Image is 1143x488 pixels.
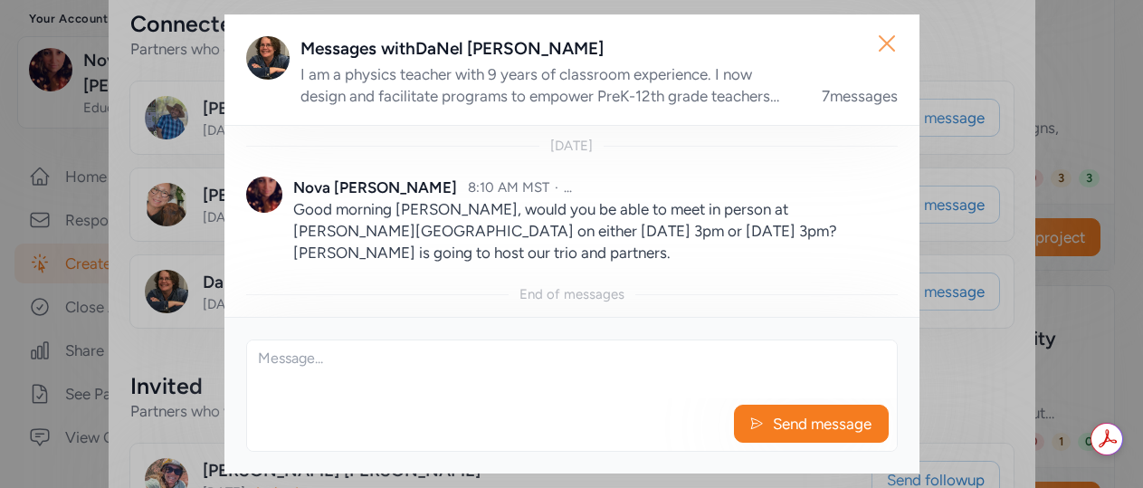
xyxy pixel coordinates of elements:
[300,63,800,107] div: I am a physics teacher with 9 years of classroom experience. I now design and facilitate programs...
[734,405,889,443] button: Send message
[246,177,282,213] img: Avatar
[300,36,898,62] div: Messages with DaNel [PERSON_NAME]
[771,413,873,435] span: Send message
[550,137,593,155] div: [DATE]
[519,285,624,303] div: End of messages
[468,179,549,196] span: 8:10 AM MST
[822,85,898,107] div: 7 messages
[293,198,898,263] p: Good morning [PERSON_NAME], would you be able to meet in person at [PERSON_NAME][GEOGRAPHIC_DATA]...
[293,177,457,198] div: Nova [PERSON_NAME]
[246,36,290,80] img: Avatar
[564,179,572,196] span: ...
[555,179,558,196] span: ·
